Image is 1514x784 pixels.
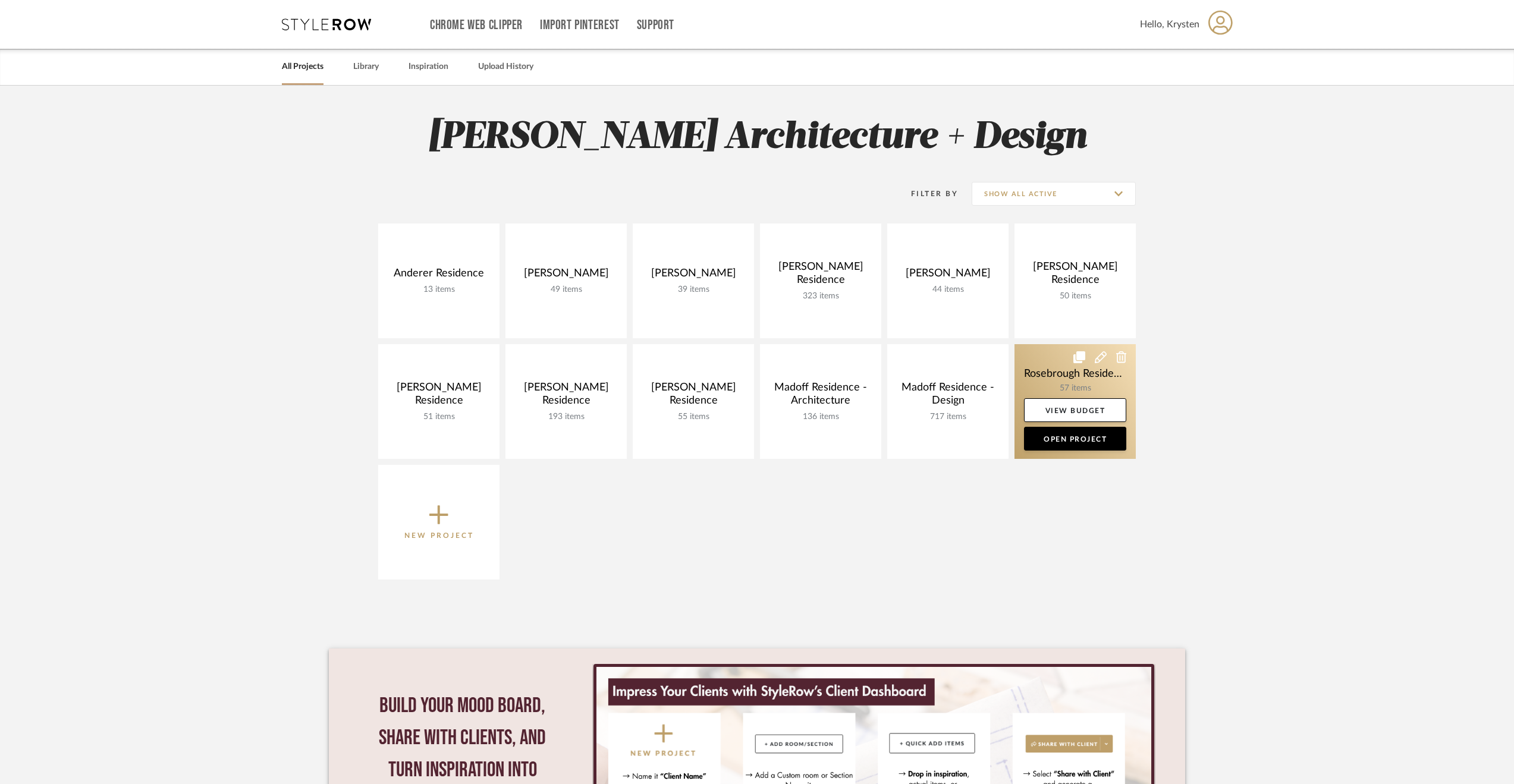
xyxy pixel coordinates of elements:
[282,59,323,75] a: All Projects
[388,412,490,422] div: 51 items
[897,381,999,412] div: Madoff Residence - Design
[378,465,500,580] button: New Project
[1024,291,1126,301] div: 50 items
[515,267,617,285] div: [PERSON_NAME]
[409,59,448,75] a: Inspiration
[540,20,620,30] a: Import Pinterest
[642,381,745,412] div: [PERSON_NAME] Residence
[404,530,474,541] p: New Project
[515,412,617,422] div: 193 items
[769,412,872,422] div: 136 items
[1024,260,1126,291] div: [PERSON_NAME] Residence
[1024,398,1126,422] a: View Budget
[769,260,872,291] div: [PERSON_NAME] Residence
[430,20,523,30] a: Chrome Web Clipper
[642,285,745,295] div: 39 items
[388,381,490,412] div: [PERSON_NAME] Residence
[769,381,872,412] div: Madoff Residence - Architecture
[637,20,674,30] a: Support
[897,412,999,422] div: 717 items
[515,381,617,412] div: [PERSON_NAME] Residence
[896,188,958,200] div: Filter By
[897,285,999,295] div: 44 items
[388,285,490,295] div: 13 items
[769,291,872,301] div: 323 items
[1024,427,1126,451] a: Open Project
[478,59,533,75] a: Upload History
[329,115,1185,160] h2: [PERSON_NAME] Architecture + Design
[388,267,490,285] div: Anderer Residence
[353,59,379,75] a: Library
[515,285,617,295] div: 49 items
[1140,17,1199,32] span: Hello, Krysten
[642,412,745,422] div: 55 items
[642,267,745,285] div: [PERSON_NAME]
[897,267,999,285] div: [PERSON_NAME]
